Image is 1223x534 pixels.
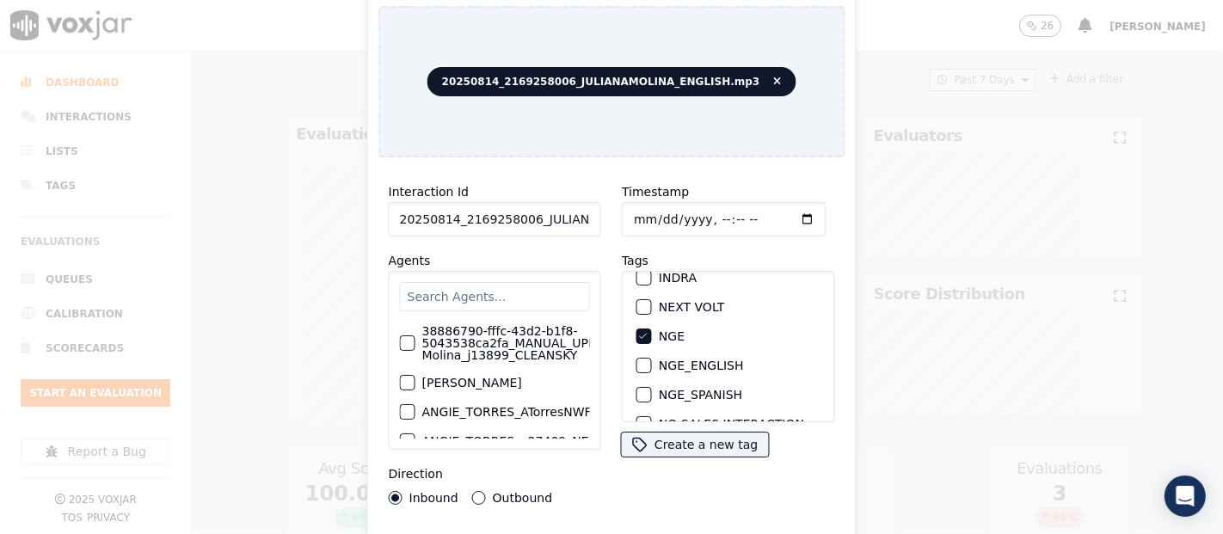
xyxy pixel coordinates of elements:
[659,418,804,430] label: NO SALES INTERACTION
[659,330,685,342] label: NGE
[389,467,443,481] label: Direction
[389,185,469,199] label: Interaction Id
[389,254,431,267] label: Agents
[659,301,724,313] label: NEXT VOLT
[422,435,641,447] label: ANGIE_TORRES_a27409_NEXT_VOLT
[427,67,796,96] span: 20250814_2169258006_JULIANAMOLINA_ENGLISH.mp3
[1165,476,1206,517] div: Open Intercom Messenger
[389,202,601,236] input: reference id, file name, etc
[622,433,768,457] button: Create a new tag
[659,272,697,284] label: INDRA
[659,389,742,401] label: NGE_SPANISH
[493,492,552,504] label: Outbound
[622,185,689,199] label: Timestamp
[400,282,590,311] input: Search Agents...
[409,492,458,504] label: Inbound
[422,377,522,389] label: [PERSON_NAME]
[422,406,646,418] label: ANGIE_TORRES_ATorresNWFG_SPARK
[659,359,744,371] label: NGE_ENGLISH
[622,254,648,267] label: Tags
[422,325,668,361] label: 38886790-fffc-43d2-b1f8-5043538ca2fa_MANUAL_UPLOAD_Juliana Molina_j13899_CLEANSKY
